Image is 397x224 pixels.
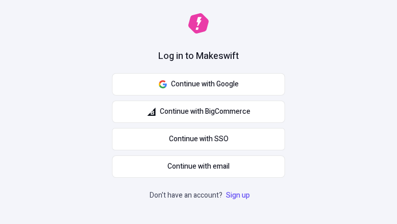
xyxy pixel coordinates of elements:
button: Continue with email [112,155,285,178]
span: Continue with Google [171,79,239,90]
p: Don't have an account? [150,190,252,201]
span: Continue with BigCommerce [160,106,250,117]
button: Continue with BigCommerce [112,101,285,123]
h1: Log in to Makeswift [158,50,239,63]
a: Continue with SSO [112,128,285,150]
a: Sign up [224,190,252,201]
span: Continue with email [167,161,230,172]
button: Continue with Google [112,73,285,95]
